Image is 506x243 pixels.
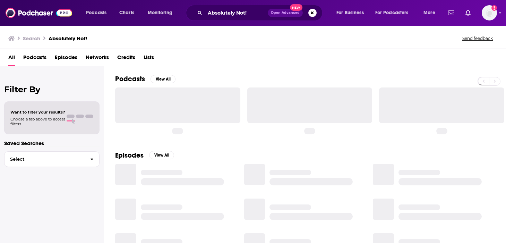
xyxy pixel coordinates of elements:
h3: Search [23,35,40,42]
a: EpisodesView All [115,151,174,160]
span: New [290,4,302,11]
a: Networks [86,52,109,66]
button: open menu [81,7,115,18]
span: Podcasts [86,8,106,18]
a: Show notifications dropdown [463,7,473,19]
span: Monitoring [148,8,172,18]
a: Podcasts [23,52,46,66]
span: Choose a tab above to access filters. [10,117,65,126]
h3: Absolutely Not! [49,35,87,42]
img: User Profile [482,5,497,20]
button: Select [4,151,100,167]
h2: Podcasts [115,75,145,83]
a: Episodes [55,52,77,66]
span: For Podcasters [375,8,409,18]
a: Credits [117,52,135,66]
button: Show profile menu [482,5,497,20]
span: Logged in as sophiak [482,5,497,20]
span: Open Advanced [271,11,300,15]
div: Search podcasts, credits, & more... [192,5,329,21]
h2: Episodes [115,151,144,160]
span: Charts [119,8,134,18]
button: View All [149,151,174,159]
p: Saved Searches [4,140,100,146]
button: Send feedback [460,35,495,41]
a: PodcastsView All [115,75,175,83]
a: Lists [144,52,154,66]
button: open menu [332,7,372,18]
button: View All [151,75,175,83]
a: All [8,52,15,66]
button: open menu [143,7,181,18]
a: Show notifications dropdown [445,7,457,19]
span: Select [5,157,85,161]
button: open menu [371,7,419,18]
span: Want to filter your results? [10,110,65,115]
span: More [423,8,435,18]
span: For Business [336,8,364,18]
h2: Filter By [4,84,100,94]
svg: Add a profile image [491,5,497,11]
input: Search podcasts, credits, & more... [205,7,268,18]
img: Podchaser - Follow, Share and Rate Podcasts [6,6,72,19]
button: open menu [419,7,444,18]
a: Charts [115,7,138,18]
button: Open AdvancedNew [268,9,303,17]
